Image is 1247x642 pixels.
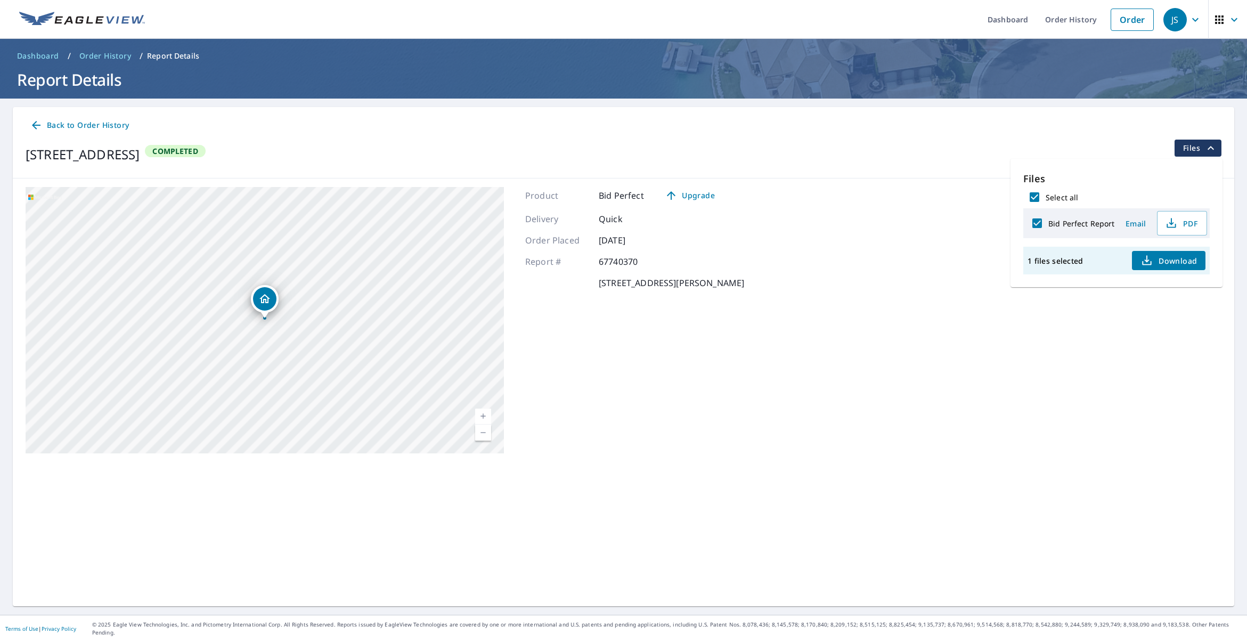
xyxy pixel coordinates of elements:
span: Files [1183,142,1217,155]
button: filesDropdownBtn-67740370 [1174,140,1221,157]
nav: breadcrumb [13,47,1234,64]
h1: Report Details [13,69,1234,91]
span: Email [1123,218,1148,229]
p: Product [525,189,589,202]
p: Quick [599,213,663,225]
span: Dashboard [17,51,59,61]
button: Email [1119,215,1153,232]
p: Bid Perfect [599,189,644,202]
div: JS [1163,8,1187,31]
button: PDF [1157,211,1207,235]
p: Files [1023,172,1210,186]
p: Delivery [525,213,589,225]
label: Select all [1046,192,1078,202]
span: Completed [146,146,204,156]
a: Order History [75,47,135,64]
a: Back to Order History [26,116,133,135]
p: 1 files selected [1028,256,1083,266]
p: 67740370 [599,255,663,268]
button: Download [1132,251,1205,270]
a: Order [1111,9,1154,31]
p: © 2025 Eagle View Technologies, Inc. and Pictometry International Corp. All Rights Reserved. Repo... [92,621,1242,637]
li: / [68,50,71,62]
span: Upgrade [663,189,717,202]
p: | [5,625,76,632]
a: Upgrade [657,187,723,204]
span: Back to Order History [30,119,129,132]
a: Current Level 17, Zoom In [475,409,491,425]
span: Order History [79,51,131,61]
li: / [140,50,143,62]
a: Terms of Use [5,625,38,632]
img: EV Logo [19,12,145,28]
p: [DATE] [599,234,663,247]
a: Privacy Policy [42,625,76,632]
a: Current Level 17, Zoom Out [475,425,491,441]
label: Bid Perfect Report [1048,218,1114,229]
p: [STREET_ADDRESS][PERSON_NAME] [599,277,744,289]
span: PDF [1164,217,1198,230]
p: Report Details [147,51,199,61]
div: [STREET_ADDRESS] [26,145,140,164]
p: Order Placed [525,234,589,247]
div: Dropped pin, building 1, Residential property, 199 Ariel Ct Kokomo, IN 46901 [251,285,279,318]
p: Report # [525,255,589,268]
span: Download [1140,254,1197,267]
a: Dashboard [13,47,63,64]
